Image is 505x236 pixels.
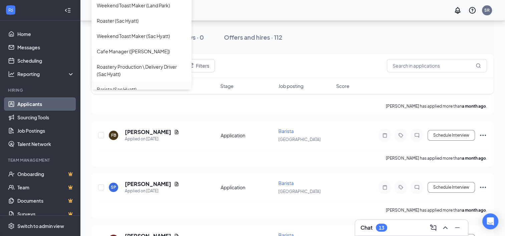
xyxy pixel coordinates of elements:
[386,103,487,109] p: [PERSON_NAME] has applied more than .
[17,124,74,137] a: Job Postings
[441,224,449,232] svg: ChevronUp
[278,180,294,186] span: Barista
[17,167,74,181] a: OnboardingCrown
[8,71,15,77] svg: Analysis
[381,133,389,138] svg: Note
[224,33,282,41] div: Offers and hires · 112
[97,63,186,78] div: Roastery Production \ Delivery Driver (Sac Hyatt)
[17,71,75,77] div: Reporting
[468,6,476,14] svg: QuestionInfo
[387,59,487,72] input: Search in applications
[428,182,475,193] button: Schedule Interview
[8,157,73,163] div: Team Management
[125,180,171,188] h5: [PERSON_NAME]
[381,185,389,190] svg: Note
[111,184,116,190] div: SP
[7,7,14,13] svg: WorkstreamLogo
[440,222,451,233] button: ChevronUp
[17,41,74,54] a: Messages
[386,155,487,161] p: [PERSON_NAME] has applied more than .
[278,189,321,194] span: [GEOGRAPHIC_DATA]
[111,132,116,138] div: FB
[484,7,490,13] div: SR
[413,133,421,138] svg: ChatInactive
[125,128,171,136] h5: [PERSON_NAME]
[336,83,349,89] span: Score
[428,222,439,233] button: ComposeMessage
[278,137,321,142] span: [GEOGRAPHIC_DATA]
[97,32,170,40] div: Weekend Toast Maker (Sac Hyatt)
[452,222,463,233] button: Minimize
[17,207,74,221] a: SurveysCrown
[8,223,15,229] svg: Settings
[278,128,294,134] span: Barista
[386,207,487,213] p: [PERSON_NAME] has applied more than .
[97,2,170,9] div: Weekend Toast Maker (Land Park)
[462,208,486,213] b: a month ago
[413,185,421,190] svg: ChatInactive
[97,86,137,93] div: Barista (Sac Hyatt)
[462,156,486,161] b: a month ago
[17,223,64,229] div: Switch to admin view
[221,184,274,191] div: Application
[17,111,74,124] a: Sourcing Tools
[220,83,234,89] span: Stage
[174,181,179,187] svg: Document
[174,129,179,135] svg: Document
[125,188,179,194] div: Applied on [DATE]
[397,133,405,138] svg: Tag
[17,194,74,207] a: DocumentsCrown
[97,17,139,24] div: Roaster (Sac Hyatt)
[221,132,274,139] div: Application
[17,27,74,41] a: Home
[428,130,475,141] button: Schedule Interview
[8,87,73,93] div: Hiring
[125,136,179,142] div: Applied on [DATE]
[482,213,498,229] div: Open Intercom Messenger
[476,63,481,68] svg: MagnifyingGlass
[97,48,170,55] div: Cafe Manager ([PERSON_NAME])
[379,225,384,231] div: 13
[17,181,74,194] a: TeamCrown
[360,224,372,231] h3: Chat
[278,83,303,89] span: Job posting
[17,97,74,111] a: Applicants
[397,185,405,190] svg: Tag
[479,131,487,139] svg: Ellipses
[453,224,461,232] svg: Minimize
[17,137,74,151] a: Talent Network
[454,6,462,14] svg: Notifications
[429,224,437,232] svg: ComposeMessage
[181,59,215,72] button: Filter Filters
[479,183,487,191] svg: Ellipses
[17,54,74,67] a: Scheduling
[462,104,486,109] b: a month ago
[64,7,71,14] svg: Collapse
